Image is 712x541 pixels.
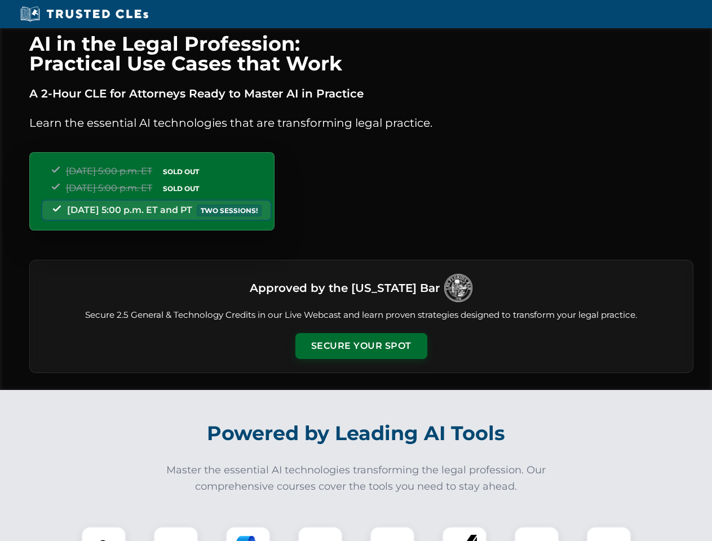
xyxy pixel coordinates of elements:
h3: Approved by the [US_STATE] Bar [250,278,440,298]
span: [DATE] 5:00 p.m. ET [66,183,152,193]
p: Secure 2.5 General & Technology Credits in our Live Webcast and learn proven strategies designed ... [43,309,679,322]
h1: AI in the Legal Profession: Practical Use Cases that Work [29,34,693,73]
p: Learn the essential AI technologies that are transforming legal practice. [29,114,693,132]
span: SOLD OUT [159,183,203,194]
span: [DATE] 5:00 p.m. ET [66,166,152,176]
span: SOLD OUT [159,166,203,178]
img: Logo [444,274,472,302]
h2: Powered by Leading AI Tools [44,414,669,453]
p: Master the essential AI technologies transforming the legal profession. Our comprehensive courses... [159,462,554,495]
button: Secure Your Spot [295,333,427,359]
img: Trusted CLEs [17,6,152,23]
p: A 2-Hour CLE for Attorneys Ready to Master AI in Practice [29,85,693,103]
